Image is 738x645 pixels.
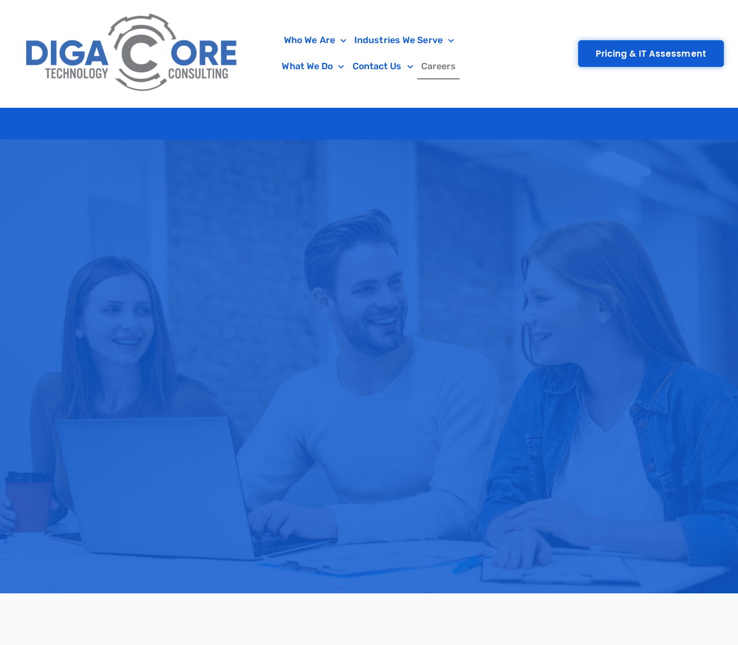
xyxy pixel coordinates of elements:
nav: Menu [251,27,487,79]
a: Industries We Serve [350,27,458,53]
a: Pricing & IT Assessment [578,40,724,67]
a: Careers [417,53,460,79]
a: Contact Us [349,53,417,79]
a: What We Do [278,53,348,79]
span: Pricing & IT Assessment [596,49,706,58]
a: Who We Are [280,27,350,53]
img: Digacore Logo [20,6,245,102]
